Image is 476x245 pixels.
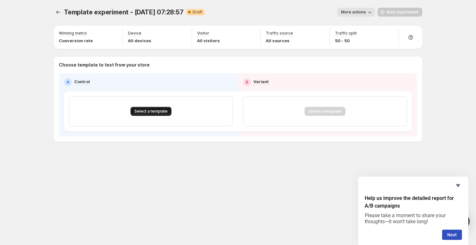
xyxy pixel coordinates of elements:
p: Choose template to test from your store [59,62,417,68]
h2: A [67,80,69,85]
p: All devices [128,37,151,44]
p: Conversion rate [59,37,93,44]
span: Template experiment - [DATE] 07:28:57 [64,8,184,16]
p: Control [74,78,90,85]
p: Device [128,31,141,36]
div: Help us improve the detailed report for A/B campaigns [365,182,462,240]
p: Winning metric [59,31,87,36]
h2: Help us improve the detailed report for A/B campaigns [365,194,462,210]
p: Traffic split [335,31,357,36]
button: Hide survey [454,182,462,189]
button: More actions [337,8,375,17]
span: Select a template [134,109,168,114]
button: Experiments [54,8,63,17]
p: Variant [253,78,269,85]
p: 50 - 50 [335,37,357,44]
p: Please take a moment to share your thoughts—it won’t take long! [365,212,462,225]
p: Visitor [197,31,209,36]
button: Next question [442,230,462,240]
span: Draft [193,10,202,15]
h2: B [246,80,248,85]
p: Traffic source [266,31,293,36]
p: All sources [266,37,293,44]
span: More actions [341,10,366,15]
button: Select a template [131,107,171,116]
p: All visitors [197,37,220,44]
